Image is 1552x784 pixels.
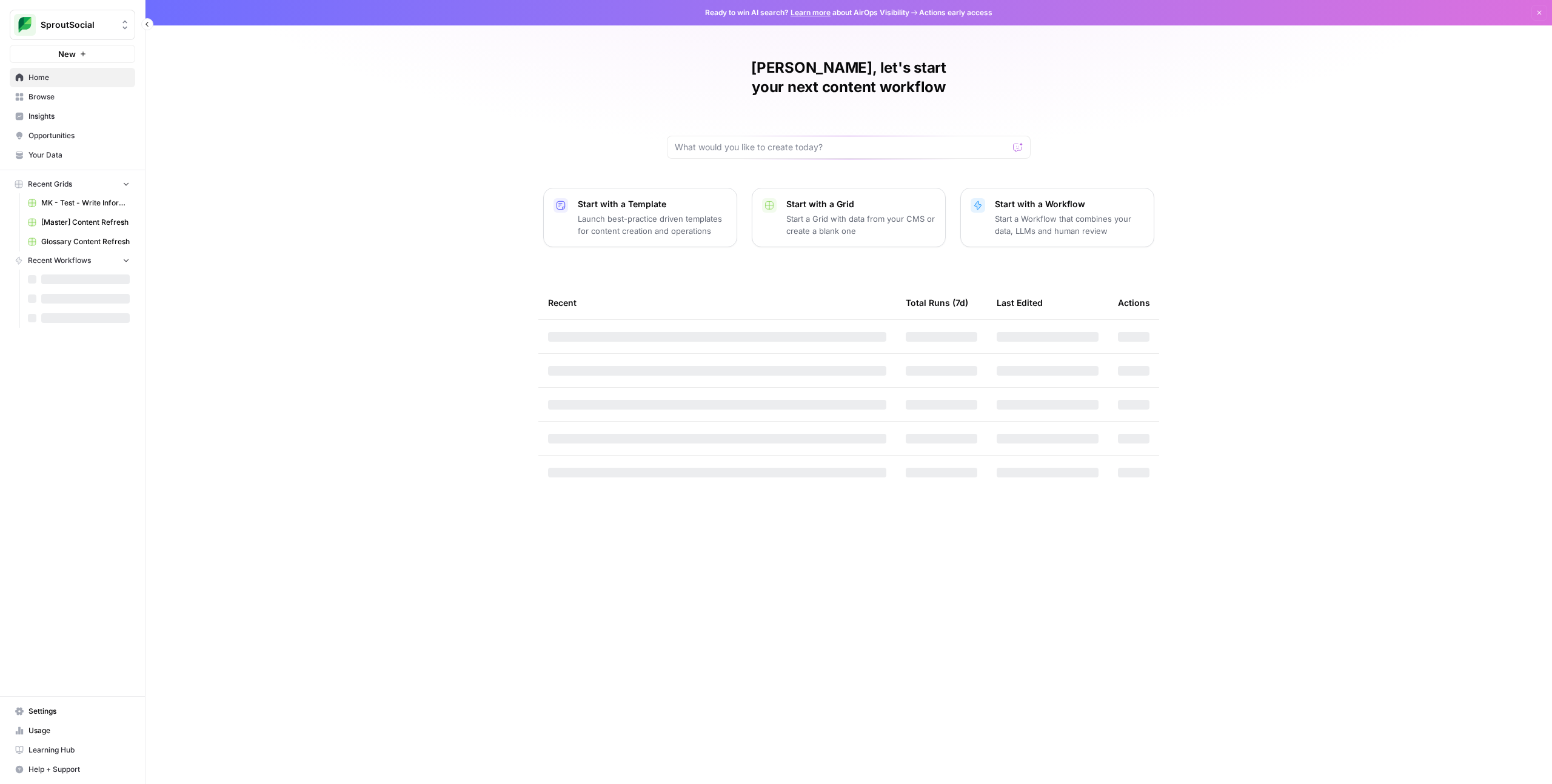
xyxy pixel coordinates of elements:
[10,702,135,721] a: Settings
[28,745,130,756] span: Learning Hub
[41,217,130,228] span: [Master] Content Refresh
[10,760,135,779] button: Help + Support
[28,706,130,717] span: Settings
[543,188,737,247] button: Start with a TemplateLaunch best-practice driven templates for content creation and operations
[995,213,1144,237] p: Start a Workflow that combines your data, LLMs and human review
[28,179,72,190] span: Recent Grids
[28,130,130,141] span: Opportunities
[548,286,886,319] div: Recent
[786,213,935,237] p: Start a Grid with data from your CMS or create a blank one
[28,91,130,102] span: Browse
[10,45,135,63] button: New
[791,8,831,17] a: Learn more
[28,725,130,736] span: Usage
[997,286,1043,319] div: Last Edited
[28,764,130,775] span: Help + Support
[28,150,130,161] span: Your Data
[10,107,135,126] a: Insights
[10,251,135,270] button: Recent Workflows
[675,141,1008,153] input: What would you like to create today?
[10,721,135,740] a: Usage
[41,19,114,31] span: SproutSocial
[578,198,727,210] p: Start with a Template
[14,14,36,36] img: SproutSocial Logo
[41,236,130,247] span: Glossary Content Refresh
[578,213,727,237] p: Launch best-practice driven templates for content creation and operations
[1118,286,1150,319] div: Actions
[41,198,130,208] span: MK - Test - Write Informational Articles
[10,126,135,145] a: Opportunities
[28,255,91,266] span: Recent Workflows
[22,193,135,213] a: MK - Test - Write Informational Articles
[10,740,135,760] a: Learning Hub
[22,213,135,232] a: [Master] Content Refresh
[22,232,135,251] a: Glossary Content Refresh
[28,111,130,122] span: Insights
[995,198,1144,210] p: Start with a Workflow
[786,198,935,210] p: Start with a Grid
[10,68,135,87] a: Home
[10,10,135,40] button: Workspace: SproutSocial
[10,87,135,107] a: Browse
[752,188,946,247] button: Start with a GridStart a Grid with data from your CMS or create a blank one
[10,175,135,193] button: Recent Grids
[906,286,968,319] div: Total Runs (7d)
[28,72,130,83] span: Home
[960,188,1154,247] button: Start with a WorkflowStart a Workflow that combines your data, LLMs and human review
[58,48,76,60] span: New
[667,58,1031,97] h1: [PERSON_NAME], let's start your next content workflow
[919,7,992,18] span: Actions early access
[10,145,135,165] a: Your Data
[705,7,909,18] span: Ready to win AI search? about AirOps Visibility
